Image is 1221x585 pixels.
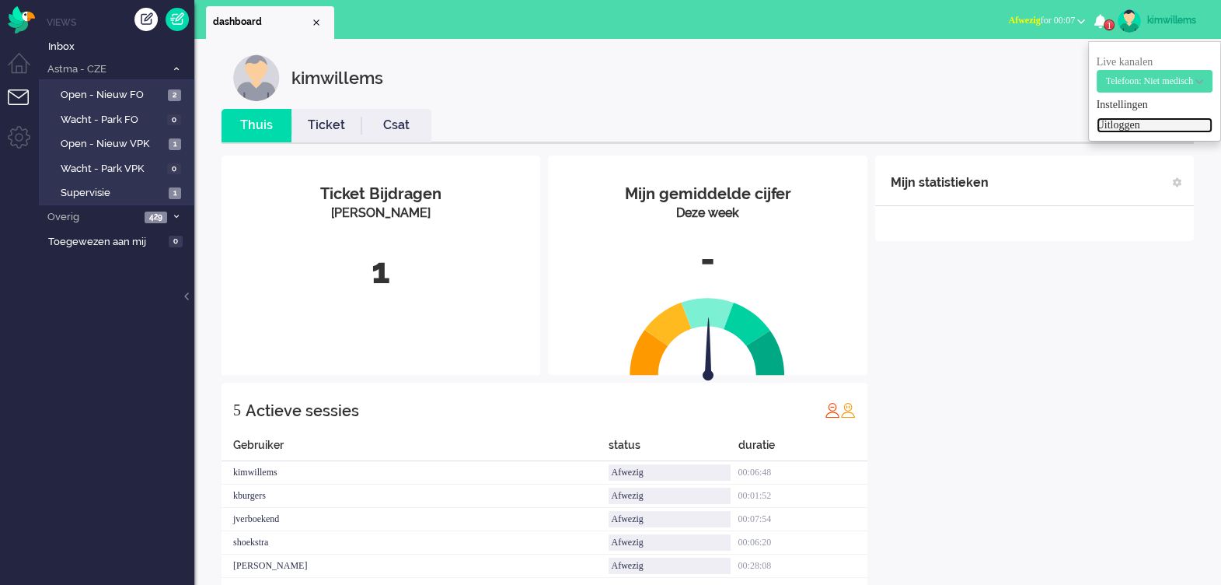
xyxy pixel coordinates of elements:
[233,183,529,205] div: Ticket Bijdragen
[134,8,158,31] div: Creëer ticket
[738,508,867,531] div: 00:07:54
[45,37,194,54] a: Inbox
[45,233,194,250] a: Toegewezen aan mij 0
[891,167,989,198] div: Mijn statistieken
[168,89,181,101] span: 2
[1147,12,1205,28] div: kimwillems
[222,485,609,508] div: kburgers
[61,162,163,177] span: Wacht - Park VPK
[45,159,193,177] a: Wacht - Park VPK 0
[233,54,280,101] img: customer.svg
[1115,9,1205,33] a: kimwillems
[246,395,359,426] div: Actieve sessies
[233,394,241,426] div: 5
[1106,75,1193,86] span: Telefoon: Niet medisch
[825,402,840,418] img: profile_red.svg
[675,317,742,384] img: arrow.svg
[45,135,193,152] a: Open - Nieuw VPK 1
[310,16,323,29] div: Close tab
[45,210,140,225] span: Overig
[8,89,43,124] li: Tickets menu
[233,205,529,222] div: [PERSON_NAME]
[1104,19,1115,30] span: 1
[1118,9,1141,33] img: avatar
[222,437,609,461] div: Gebruiker
[609,511,730,527] div: Afwezig
[1097,117,1212,133] a: Uitloggen
[609,534,730,551] div: Afwezig
[1097,97,1212,113] a: Instellingen
[291,117,361,135] a: Ticket
[61,137,165,152] span: Open - Nieuw VPK
[45,184,193,201] a: Supervisie 1
[630,297,785,376] img: semi_circle.svg
[1097,70,1212,93] button: Telefoon: Niet medisch
[206,6,334,39] li: Dashboard
[1008,15,1075,26] span: for 00:07
[167,114,181,126] span: 0
[222,555,609,578] div: [PERSON_NAME]
[999,9,1094,32] button: Afwezigfor 00:07
[840,402,856,418] img: profile_orange.svg
[48,235,164,250] span: Toegewezen aan mij
[167,163,181,175] span: 0
[738,555,867,578] div: 00:28:08
[1097,56,1212,86] span: Live kanalen
[45,62,166,77] span: Astma - CZE
[291,109,361,142] li: Ticket
[738,485,867,508] div: 00:01:52
[169,236,183,247] span: 0
[738,437,867,461] div: duratie
[609,558,730,574] div: Afwezig
[609,464,730,481] div: Afwezig
[222,508,609,531] div: jverboekend
[8,53,43,88] li: Dashboard menu
[361,109,431,142] li: Csat
[560,205,855,222] div: Deze week
[222,109,291,142] li: Thuis
[222,461,609,485] div: kimwillems
[222,117,291,135] a: Thuis
[47,16,194,29] li: Views
[222,531,609,555] div: shoekstra
[609,437,738,461] div: status
[145,212,167,223] span: 429
[999,5,1094,39] li: Afwezigfor 00:07
[169,138,181,150] span: 1
[1008,15,1040,26] span: Afwezig
[166,8,189,31] a: Quick Ticket
[48,40,194,54] span: Inbox
[169,187,181,199] span: 1
[61,113,163,128] span: Wacht - Park FO
[61,88,164,103] span: Open - Nieuw FO
[291,54,383,101] div: kimwillems
[8,126,43,161] li: Admin menu
[560,183,855,205] div: Mijn gemiddelde cijfer
[8,6,35,33] img: flow_omnibird.svg
[45,110,193,128] a: Wacht - Park FO 0
[738,531,867,555] div: 00:06:20
[560,234,855,285] div: -
[61,186,165,201] span: Supervisie
[233,246,529,297] div: 1
[45,86,193,103] a: Open - Nieuw FO 2
[361,117,431,135] a: Csat
[609,488,730,504] div: Afwezig
[738,461,867,485] div: 00:06:48
[8,10,35,22] a: Omnidesk
[213,16,310,29] span: dashboard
